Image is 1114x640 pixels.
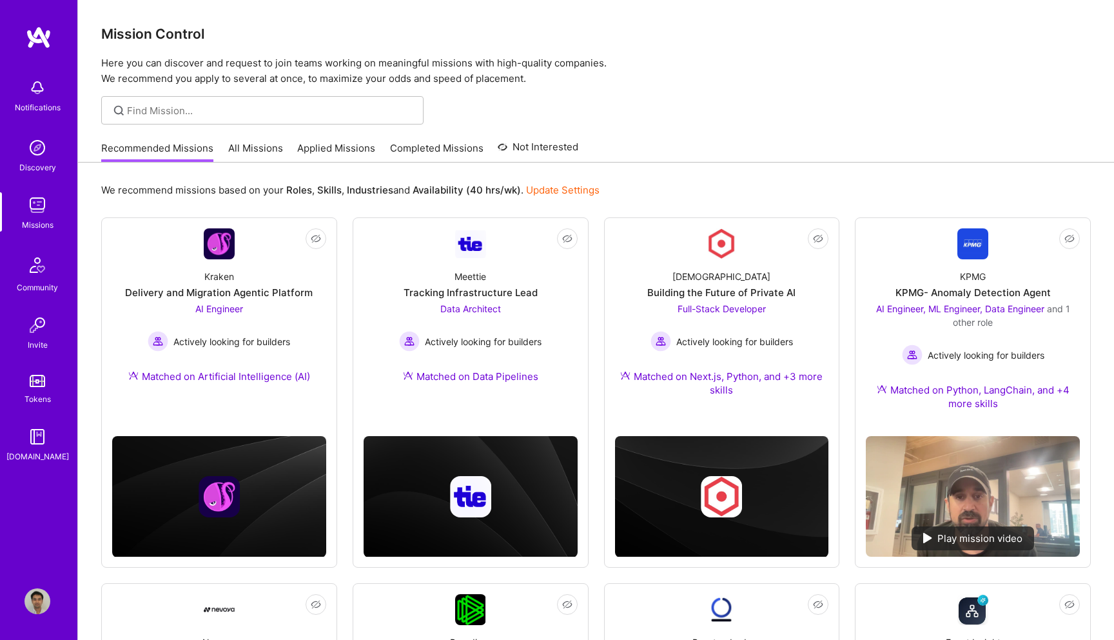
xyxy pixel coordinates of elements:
[24,135,50,161] img: discovery
[347,184,393,196] b: Industries
[450,476,491,517] img: Company logo
[413,184,521,196] b: Availability (40 hrs/wk)
[404,286,538,299] div: Tracking Infrastructure Lead
[286,184,312,196] b: Roles
[24,424,50,450] img: guide book
[173,335,290,348] span: Actively looking for builders
[128,370,139,381] img: Ateam Purple Icon
[311,234,321,244] i: icon EyeClosed
[228,141,283,163] a: All Missions
[647,286,796,299] div: Building the Future of Private AI
[526,184,600,196] a: Update Settings
[19,161,56,174] div: Discovery
[706,228,737,259] img: Company Logo
[455,230,486,258] img: Company Logo
[615,370,829,397] div: Matched on Next.js, Python, and +3 more skills
[24,588,50,614] img: User Avatar
[6,450,69,463] div: [DOMAIN_NAME]
[615,228,829,412] a: Company Logo[DEMOGRAPHIC_DATA]Building the Future of Private AIFull-Stack Developer Actively look...
[403,370,538,383] div: Matched on Data Pipelines
[204,594,235,625] img: Company Logo
[112,228,326,399] a: Company LogoKrakenDelivery and Migration Agentic PlatformAI Engineer Actively looking for builder...
[317,184,342,196] b: Skills
[399,331,420,352] img: Actively looking for builders
[425,335,542,348] span: Actively looking for builders
[24,312,50,338] img: Invite
[454,270,486,283] div: Meettie
[562,234,572,244] i: icon EyeClosed
[30,375,45,387] img: tokens
[866,228,1080,426] a: Company LogoKPMGKPMG- Anomaly Detection AgentAI Engineer, ML Engineer, Data Engineer and 1 other ...
[706,594,737,625] img: Company Logo
[498,139,578,163] a: Not Interested
[22,250,53,281] img: Community
[128,370,310,383] div: Matched on Artificial Intelligence (AI)
[112,436,326,557] img: cover
[620,370,630,381] img: Ateam Purple Icon
[1064,599,1075,610] i: icon EyeClosed
[923,533,932,543] img: play
[24,192,50,218] img: teamwork
[21,588,54,614] a: User Avatar
[928,348,1044,362] span: Actively looking for builders
[813,599,823,610] i: icon EyeClosed
[311,599,321,610] i: icon EyeClosed
[701,476,742,517] img: Company logo
[876,303,1044,314] span: AI Engineer, ML Engineer, Data Engineer
[440,303,501,314] span: Data Architect
[28,338,48,352] div: Invite
[204,228,235,259] img: Company Logo
[957,594,988,625] img: Company Logo
[24,392,51,406] div: Tokens
[125,286,313,299] div: Delivery and Migration Agentic Platform
[148,331,168,352] img: Actively looking for builders
[902,345,923,365] img: Actively looking for builders
[877,384,887,394] img: Ateam Purple Icon
[112,103,126,118] i: icon SearchGrey
[364,228,578,399] a: Company LogoMeettieTracking Infrastructure LeadData Architect Actively looking for buildersActive...
[195,303,243,314] span: AI Engineer
[26,26,52,49] img: logo
[24,75,50,101] img: bell
[17,281,58,294] div: Community
[101,26,1091,42] h3: Mission Control
[455,594,485,625] img: Company Logo
[866,436,1080,557] img: No Mission
[364,436,578,557] img: cover
[101,141,213,163] a: Recommended Missions
[199,476,240,517] img: Company logo
[1064,234,1075,244] i: icon EyeClosed
[672,270,770,283] div: [DEMOGRAPHIC_DATA]
[866,383,1080,410] div: Matched on Python, LangChain, and +4 more skills
[403,370,413,381] img: Ateam Purple Icon
[912,526,1034,550] div: Play mission video
[678,303,766,314] span: Full-Stack Developer
[960,270,986,283] div: KPMG
[297,141,375,163] a: Applied Missions
[615,436,829,557] img: cover
[22,218,54,232] div: Missions
[676,335,793,348] span: Actively looking for builders
[390,141,484,163] a: Completed Missions
[650,331,671,352] img: Actively looking for builders
[15,101,61,114] div: Notifications
[957,228,988,259] img: Company Logo
[101,55,1091,86] p: Here you can discover and request to join teams working on meaningful missions with high-quality ...
[204,270,234,283] div: Kraken
[101,183,600,197] p: We recommend missions based on your , , and .
[562,599,572,610] i: icon EyeClosed
[127,104,414,117] input: Find Mission...
[895,286,1051,299] div: KPMG- Anomaly Detection Agent
[813,234,823,244] i: icon EyeClosed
